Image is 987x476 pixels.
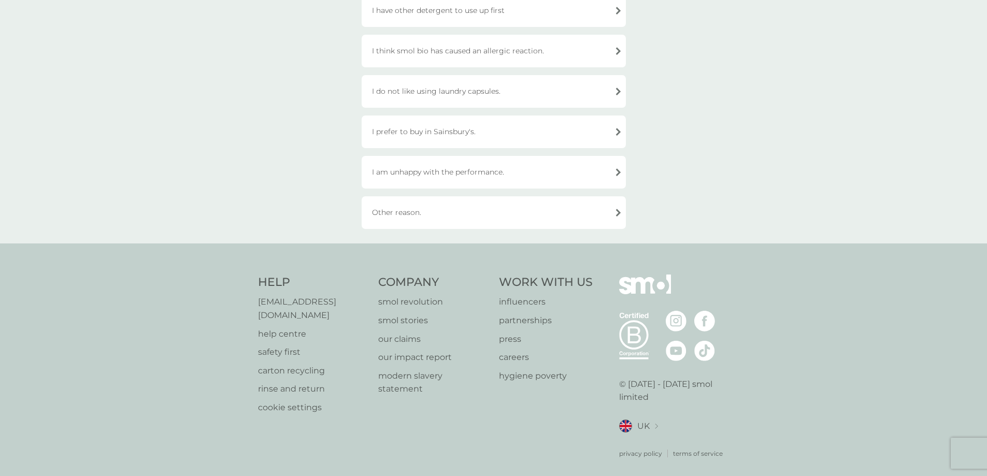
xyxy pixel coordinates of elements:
a: [EMAIL_ADDRESS][DOMAIN_NAME] [258,295,368,322]
img: visit the smol Youtube page [666,340,686,361]
a: rinse and return [258,382,368,396]
h4: Work With Us [499,275,593,291]
div: I think smol bio has caused an allergic reaction. [362,35,626,67]
a: terms of service [673,449,723,458]
img: visit the smol Facebook page [694,311,715,331]
a: our claims [378,333,489,346]
a: modern slavery statement [378,369,489,396]
a: privacy policy [619,449,662,458]
img: smol [619,275,671,310]
a: carton recycling [258,364,368,378]
a: press [499,333,593,346]
a: influencers [499,295,593,309]
a: hygiene poverty [499,369,593,383]
a: careers [499,351,593,364]
img: visit the smol Tiktok page [694,340,715,361]
img: select a new location [655,424,658,429]
div: I am unhappy with the performance. [362,156,626,189]
a: our impact report [378,351,489,364]
a: smol revolution [378,295,489,309]
a: partnerships [499,314,593,327]
div: I do not like using laundry capsules. [362,75,626,108]
a: smol stories [378,314,489,327]
a: cookie settings [258,401,368,414]
h4: Company [378,275,489,291]
p: © [DATE] - [DATE] smol limited [619,378,729,404]
a: help centre [258,327,368,341]
span: UK [637,420,650,433]
div: I prefer to buy in Sainsbury's. [362,116,626,148]
h4: Help [258,275,368,291]
a: safety first [258,345,368,359]
img: UK flag [619,420,632,432]
div: Other reason. [362,196,626,229]
img: visit the smol Instagram page [666,311,686,331]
